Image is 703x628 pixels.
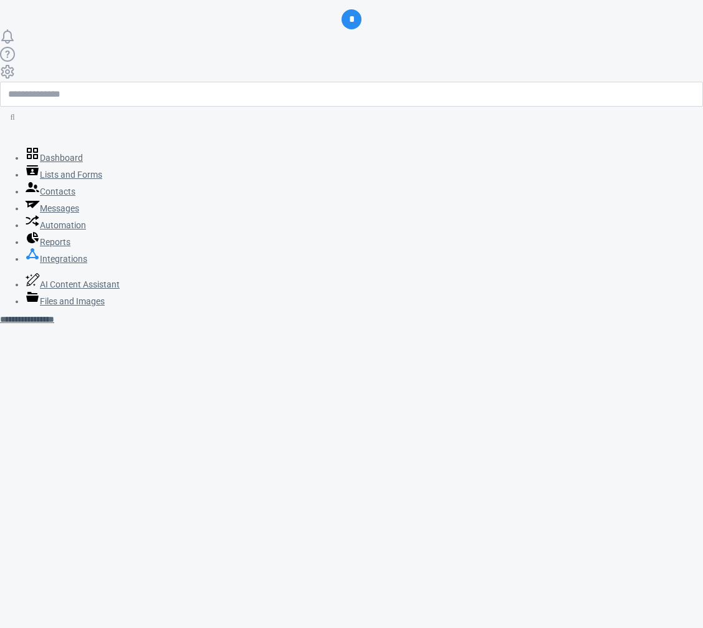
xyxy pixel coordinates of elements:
[40,254,87,264] span: Integrations
[40,220,86,230] span: Automation
[25,153,83,163] a: Dashboard
[40,170,102,180] span: Lists and Forms
[40,203,79,213] span: Messages
[25,186,75,196] a: Contacts
[25,254,87,264] a: Integrations
[25,203,79,213] a: Messages
[25,237,70,247] a: Reports
[25,296,105,306] a: Files and Images
[40,279,120,289] span: AI Content Assistant
[40,186,75,196] span: Contacts
[25,279,120,289] a: AI Content Assistant
[40,237,70,247] span: Reports
[25,220,86,230] a: Automation
[25,170,102,180] a: Lists and Forms
[40,296,105,306] span: Files and Images
[40,153,83,163] span: Dashboard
